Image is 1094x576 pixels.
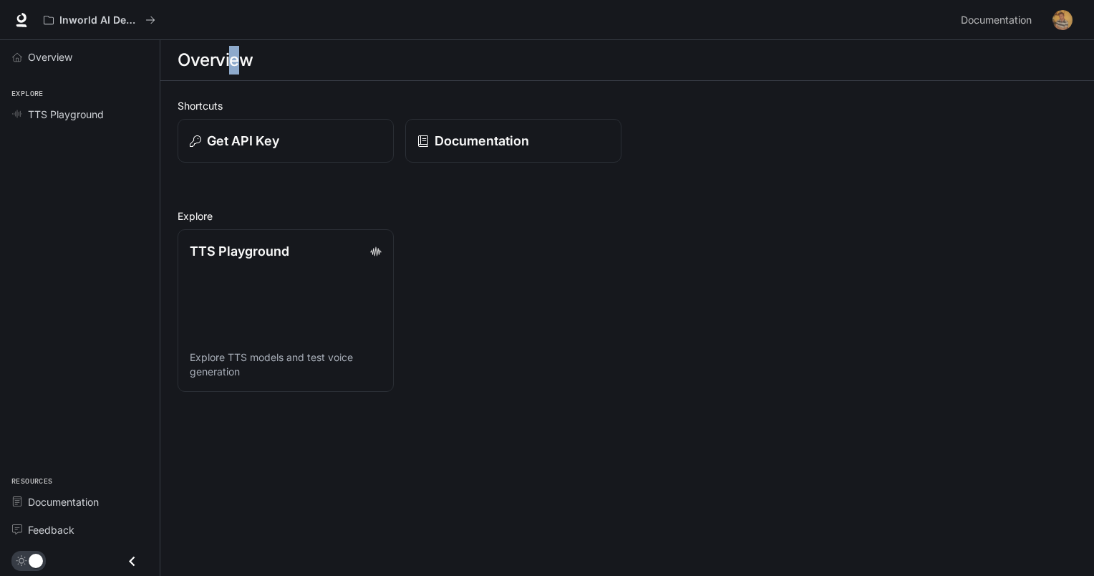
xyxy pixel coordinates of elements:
p: Inworld AI Demos [59,14,140,27]
span: TTS Playground [28,107,104,122]
span: Dark mode toggle [29,552,43,568]
span: Documentation [28,494,99,509]
a: TTS PlaygroundExplore TTS models and test voice generation [178,229,394,392]
p: TTS Playground [190,241,289,261]
button: Get API Key [178,119,394,163]
img: User avatar [1052,10,1073,30]
h2: Shortcuts [178,98,1077,113]
span: Documentation [961,11,1032,29]
a: Documentation [955,6,1042,34]
span: Feedback [28,522,74,537]
button: All workspaces [37,6,162,34]
button: User avatar [1048,6,1077,34]
p: Documentation [435,131,529,150]
button: Close drawer [116,547,148,576]
h2: Explore [178,208,1077,224]
p: Explore TTS models and test voice generation [190,350,382,379]
a: TTS Playground [6,102,154,127]
a: Feedback [6,517,154,542]
a: Documentation [405,119,621,163]
p: Get API Key [207,131,279,150]
span: Overview [28,49,72,64]
a: Documentation [6,489,154,514]
h1: Overview [178,46,253,75]
a: Overview [6,44,154,69]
